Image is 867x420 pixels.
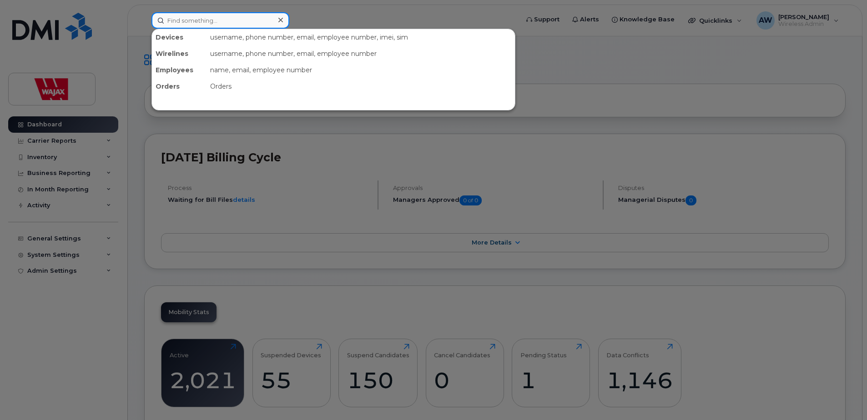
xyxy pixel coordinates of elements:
[207,29,515,45] div: username, phone number, email, employee number, imei, sim
[207,62,515,78] div: name, email, employee number
[152,45,207,62] div: Wirelines
[152,62,207,78] div: Employees
[207,45,515,62] div: username, phone number, email, employee number
[152,29,207,45] div: Devices
[152,78,207,95] div: Orders
[207,78,515,95] div: Orders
